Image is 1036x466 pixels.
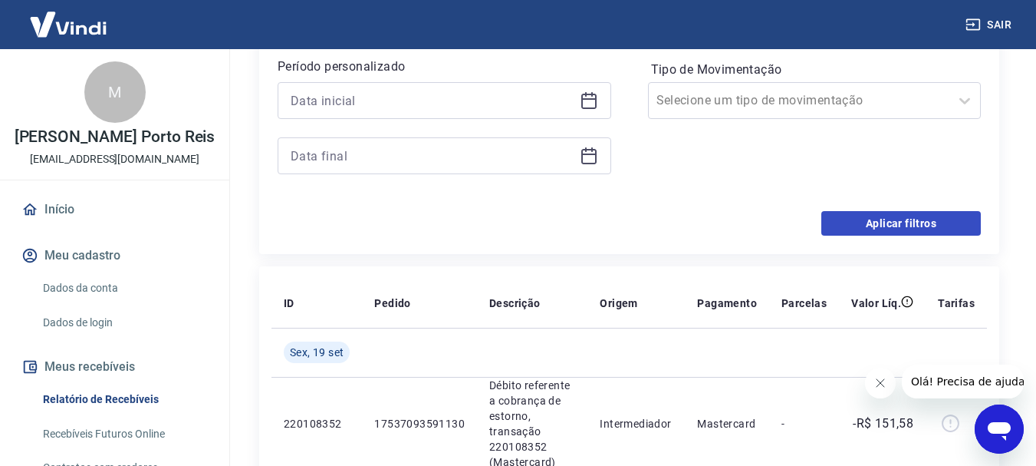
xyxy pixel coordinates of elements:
p: Parcelas [781,296,827,311]
p: 220108352 [284,416,350,431]
a: Dados de login [37,307,211,339]
label: Tipo de Movimentação [651,61,978,79]
p: 17537093591130 [374,416,465,431]
p: - [781,416,827,431]
p: Intermediador [600,416,673,431]
p: Valor Líq. [851,296,901,311]
button: Meu cadastro [18,239,211,273]
p: -R$ 151,58 [853,415,913,433]
p: Período personalizado [278,58,611,76]
a: Início [18,193,211,226]
iframe: Botão para abrir a janela de mensagens [975,405,1024,454]
input: Data final [291,144,574,167]
button: Sair [962,11,1018,39]
div: M [84,61,146,123]
span: Olá! Precisa de ajuda? [9,11,129,23]
p: Pagamento [697,296,757,311]
p: ID [284,296,294,311]
p: [EMAIL_ADDRESS][DOMAIN_NAME] [30,151,199,167]
p: Mastercard [697,416,757,431]
a: Relatório de Recebíveis [37,384,211,415]
iframe: Fechar mensagem [865,368,896,398]
span: Sex, 19 set [290,345,344,360]
p: Descrição [489,296,541,311]
button: Meus recebíveis [18,350,211,384]
p: Origem [600,296,637,311]
a: Dados da conta [37,273,211,304]
img: Vindi [18,1,118,48]
a: Recebíveis Futuros Online [37,418,211,450]
input: Data inicial [291,89,574,112]
button: Aplicar filtros [821,211,981,236]
p: [PERSON_NAME] Porto Reis [15,129,215,145]
iframe: Mensagem da empresa [902,365,1024,398]
p: Pedido [374,296,410,311]
p: Tarifas [938,296,975,311]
